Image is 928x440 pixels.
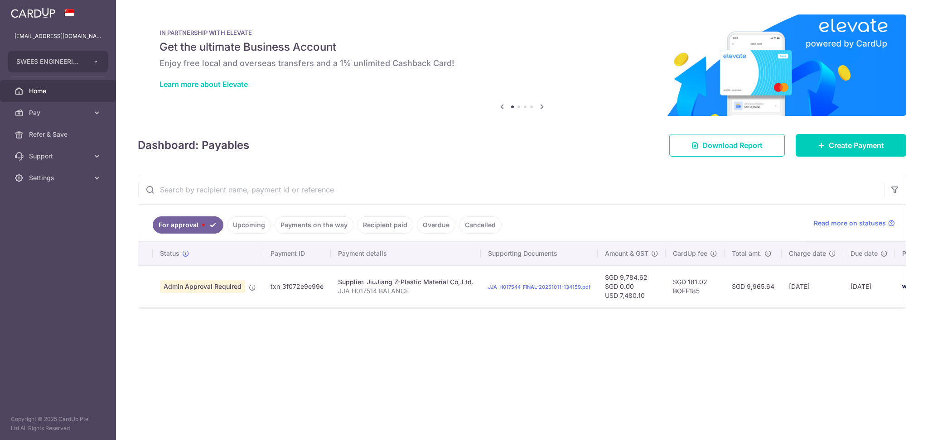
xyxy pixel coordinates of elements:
span: Home [29,86,89,96]
td: SGD 9,965.64 [725,265,782,307]
span: Create Payment [829,140,884,151]
td: txn_3f072e9e99e [263,265,331,307]
a: For approval [153,216,223,234]
iframe: Opens a widget where you can find more information [870,413,919,435]
a: Read more on statuses [814,219,895,228]
span: Refer & Save [29,130,89,139]
div: Supplier. JiuJiang Z-Plastic Material Co,.Ltd. [338,277,474,287]
p: [EMAIL_ADDRESS][DOMAIN_NAME] [14,32,101,41]
span: Due date [851,249,878,258]
span: Admin Approval Required [160,280,245,293]
span: Status [160,249,179,258]
th: Payment ID [263,242,331,265]
span: CardUp fee [673,249,707,258]
button: SWEES ENGINEERING CO (PTE.) LTD. [8,51,108,72]
img: Renovation banner [138,14,906,116]
span: Amount & GST [605,249,648,258]
td: [DATE] [782,265,843,307]
h6: Enjoy free local and overseas transfers and a 1% unlimited Cashback Card! [159,58,884,69]
a: Cancelled [459,216,502,234]
a: JJA_H017544_FINAL-20251011-134159.pdf [488,284,590,290]
img: Bank Card [898,281,916,292]
a: Overdue [417,216,455,234]
span: Charge date [789,249,826,258]
td: SGD 181.02 BOFF185 [666,265,725,307]
a: Upcoming [227,216,271,234]
h5: Get the ultimate Business Account [159,40,884,54]
span: Settings [29,173,89,182]
th: Supporting Documents [481,242,598,265]
h4: Dashboard: Payables [138,137,249,153]
a: Create Payment [796,134,906,157]
td: [DATE] [843,265,895,307]
td: SGD 9,784.62 SGD 0.00 USD 7,480.10 [598,265,666,307]
span: Pay [29,108,89,117]
p: IN PARTNERSHIP WITH ELEVATE [159,29,884,36]
a: Learn more about Elevate [159,80,248,89]
input: Search by recipient name, payment id or reference [138,175,884,204]
span: Download Report [702,140,763,151]
a: Recipient paid [357,216,413,234]
p: JJA H017514 BALANCE [338,287,474,296]
span: Support [29,152,89,161]
a: Payments on the way [275,216,353,234]
th: Payment details [331,242,481,265]
span: Total amt. [732,249,762,258]
a: Download Report [669,134,785,157]
span: SWEES ENGINEERING CO (PTE.) LTD. [16,57,83,66]
img: CardUp [11,7,55,18]
span: Read more on statuses [814,219,886,228]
